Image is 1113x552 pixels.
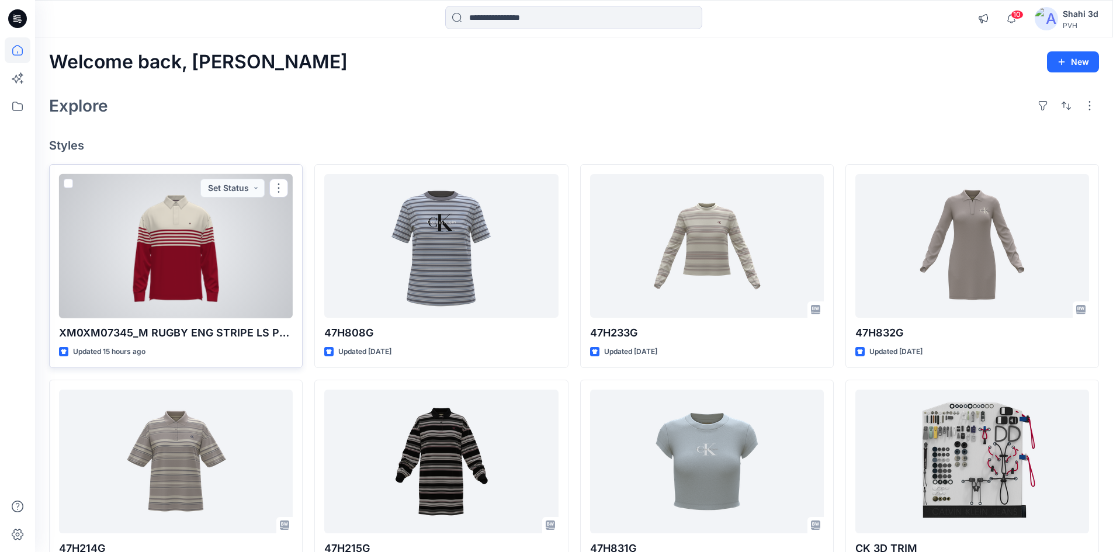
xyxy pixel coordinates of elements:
img: avatar [1035,7,1058,30]
h2: Welcome back, [PERSON_NAME] [49,51,348,73]
span: 10 [1011,10,1024,19]
a: 47H215G [324,390,558,534]
a: 47H832G [855,174,1089,318]
button: New [1047,51,1099,72]
p: Updated [DATE] [604,346,657,358]
div: PVH [1063,21,1098,30]
h4: Styles [49,138,1099,152]
p: XM0XM07345_M RUGBY ENG STRIPE LS POLO_PROTO_V02 [59,325,293,341]
div: Shahi 3d [1063,7,1098,21]
a: 47H233G [590,174,824,318]
a: 47H214G [59,390,293,534]
a: 47H808G [324,174,558,318]
p: 47H808G [324,325,558,341]
h2: Explore [49,96,108,115]
p: 47H233G [590,325,824,341]
p: Updated [DATE] [338,346,391,358]
p: Updated [DATE] [869,346,923,358]
a: XM0XM07345_M RUGBY ENG STRIPE LS POLO_PROTO_V02 [59,174,293,318]
a: 47H831G [590,390,824,534]
p: 47H832G [855,325,1089,341]
a: CK 3D TRIM [855,390,1089,534]
p: Updated 15 hours ago [73,346,145,358]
